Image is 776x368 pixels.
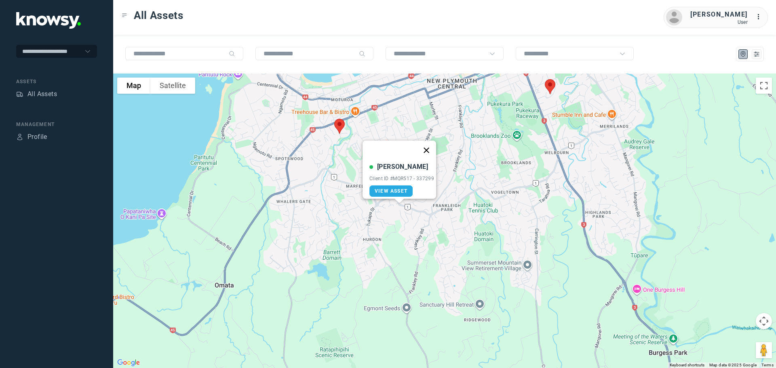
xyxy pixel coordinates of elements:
span: View Asset [375,188,407,194]
button: Show satellite imagery [150,78,195,94]
div: Profile [16,133,23,141]
a: Open this area in Google Maps (opens a new window) [115,357,142,368]
button: Close [417,141,436,160]
span: All Assets [134,8,183,23]
div: [PERSON_NAME] [690,10,748,19]
a: AssetsAll Assets [16,89,57,99]
span: Map data ©2025 Google [709,363,757,367]
div: Management [16,121,97,128]
button: Drag Pegman onto the map to open Street View [756,342,772,358]
button: Show street map [117,78,150,94]
img: avatar.png [666,9,682,25]
div: [PERSON_NAME] [377,162,428,172]
button: Toggle fullscreen view [756,78,772,94]
img: Google [115,357,142,368]
div: Assets [16,90,23,98]
div: List [753,50,760,58]
div: User [690,19,748,25]
div: Toggle Menu [122,13,127,18]
div: Map [740,50,747,58]
button: Keyboard shortcuts [670,362,704,368]
div: All Assets [27,89,57,99]
div: Assets [16,78,97,85]
tspan: ... [756,14,764,20]
div: : [756,12,765,22]
a: View Asset [369,185,413,197]
img: Application Logo [16,12,81,29]
div: Search [359,50,365,57]
div: Profile [27,132,47,142]
div: Client ID #MQR517 - 337299 [369,176,434,181]
a: Terms (opens in new tab) [761,363,774,367]
div: : [756,12,765,23]
button: Map camera controls [756,313,772,329]
a: ProfileProfile [16,132,47,142]
div: Search [229,50,235,57]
